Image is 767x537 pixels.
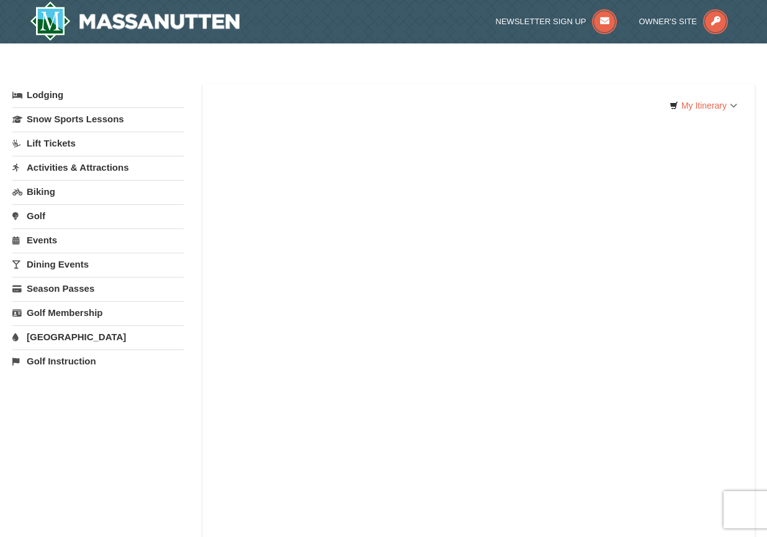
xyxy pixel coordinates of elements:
[662,96,745,115] a: My Itinerary
[12,277,184,300] a: Season Passes
[12,132,184,155] a: Lift Tickets
[12,107,184,130] a: Snow Sports Lessons
[496,17,617,26] a: Newsletter Sign Up
[639,17,697,26] span: Owner's Site
[496,17,586,26] span: Newsletter Sign Up
[30,1,240,41] a: Massanutten Resort
[12,84,184,106] a: Lodging
[12,325,184,348] a: [GEOGRAPHIC_DATA]
[12,156,184,179] a: Activities & Attractions
[30,1,240,41] img: Massanutten Resort Logo
[12,301,184,324] a: Golf Membership
[639,17,729,26] a: Owner's Site
[12,180,184,203] a: Biking
[12,350,184,372] a: Golf Instruction
[12,204,184,227] a: Golf
[12,253,184,276] a: Dining Events
[12,228,184,251] a: Events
